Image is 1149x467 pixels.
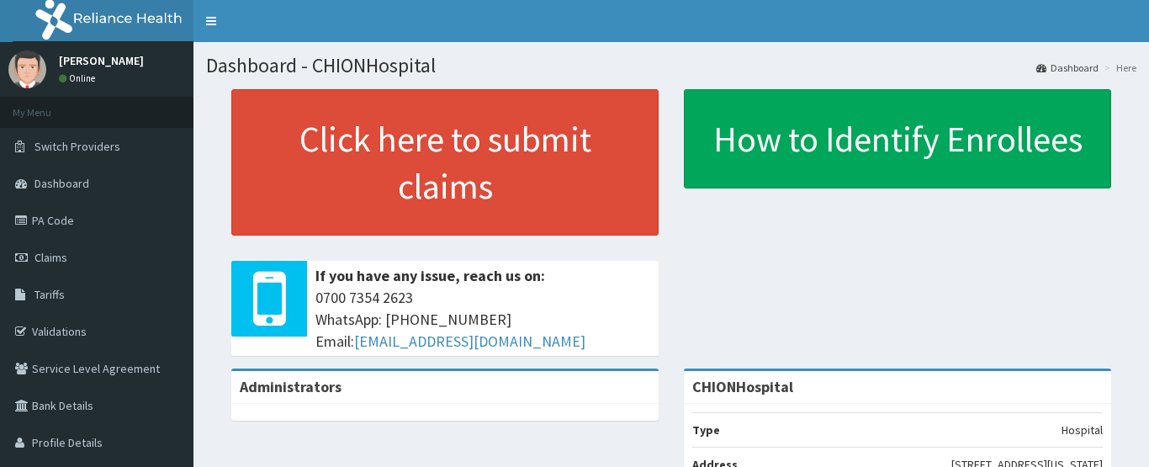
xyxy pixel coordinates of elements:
a: Click here to submit claims [231,89,659,236]
p: Hospital [1062,422,1103,438]
h1: Dashboard - CHIONHospital [206,55,1136,77]
span: Dashboard [34,176,89,191]
a: Online [59,72,99,84]
b: Administrators [240,377,342,396]
a: How to Identify Enrollees [684,89,1111,188]
span: Switch Providers [34,139,120,154]
p: [PERSON_NAME] [59,55,144,66]
a: Dashboard [1036,61,1099,75]
li: Here [1100,61,1136,75]
b: If you have any issue, reach us on: [315,266,545,285]
img: User Image [8,50,46,88]
span: Tariffs [34,287,65,302]
span: 0700 7354 2623 WhatsApp: [PHONE_NUMBER] Email: [315,287,650,352]
a: [EMAIL_ADDRESS][DOMAIN_NAME] [354,332,585,351]
strong: CHIONHospital [692,377,793,396]
b: Type [692,422,720,438]
span: Claims [34,250,67,265]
